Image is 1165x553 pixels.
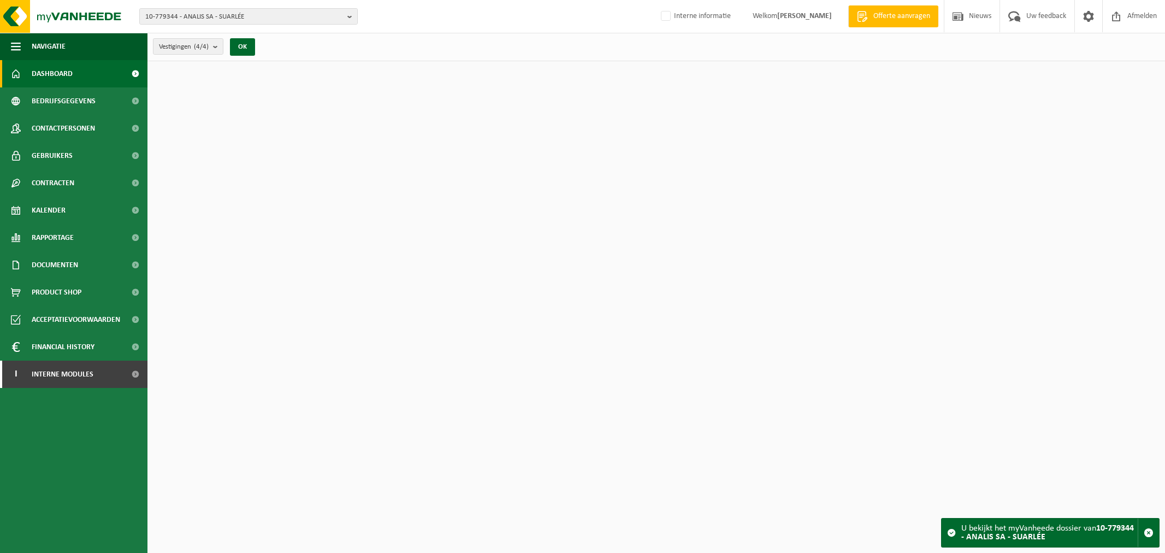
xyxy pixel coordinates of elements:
[32,87,96,115] span: Bedrijfsgegevens
[659,8,731,25] label: Interne informatie
[32,306,120,333] span: Acceptatievoorwaarden
[153,38,223,55] button: Vestigingen(4/4)
[961,524,1134,542] strong: 10-779344 - ANALIS SA - SUARLÉE
[230,38,255,56] button: OK
[777,12,832,20] strong: [PERSON_NAME]
[32,251,78,279] span: Documenten
[871,11,933,22] span: Offerte aanvragen
[159,39,209,55] span: Vestigingen
[32,115,95,142] span: Contactpersonen
[11,361,21,388] span: I
[32,333,94,361] span: Financial History
[32,142,73,169] span: Gebruikers
[961,519,1138,547] div: U bekijkt het myVanheede dossier van
[194,43,209,50] count: (4/4)
[848,5,938,27] a: Offerte aanvragen
[32,279,81,306] span: Product Shop
[32,60,73,87] span: Dashboard
[32,224,74,251] span: Rapportage
[32,197,66,224] span: Kalender
[145,9,343,25] span: 10-779344 - ANALIS SA - SUARLÉE
[32,169,74,197] span: Contracten
[32,361,93,388] span: Interne modules
[139,8,358,25] button: 10-779344 - ANALIS SA - SUARLÉE
[32,33,66,60] span: Navigatie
